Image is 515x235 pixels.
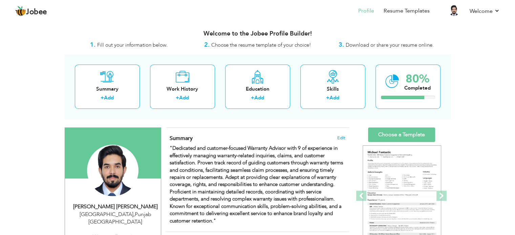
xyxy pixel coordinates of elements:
span: Edit [337,136,345,140]
div: Completed [404,85,431,92]
div: Work History [155,86,210,93]
strong: "Dedicated and customer-focused Warranty Advisor with 9 of experience in effectively managing war... [170,145,343,224]
a: Add [104,94,114,101]
img: jobee.io [15,6,26,17]
span: Choose the resume template of your choice! [211,42,311,48]
div: Education [231,86,285,93]
a: Jobee [15,6,47,17]
a: Welcome [470,7,500,15]
strong: 3. [339,41,344,49]
div: 80% [404,73,431,85]
span: Download or share your resume online. [346,42,434,48]
h3: Welcome to the Jobee Profile Builder! [65,30,451,37]
a: Profile [358,7,374,15]
label: + [176,94,179,101]
span: Summary [170,135,193,142]
label: + [326,94,329,101]
h4: Adding a summary is a quick and easy way to highlight your experience and interests. [170,135,345,142]
a: Add [254,94,264,101]
a: Add [329,94,339,101]
a: Resume Templates [384,7,430,15]
img: Profile Img [449,5,459,16]
img: SYED ESHAN MUNAWAR ALI [87,145,138,196]
div: Summary [80,86,134,93]
span: Fill out your information below. [97,42,168,48]
div: Skills [306,86,360,93]
div: [GEOGRAPHIC_DATA] Punjab [GEOGRAPHIC_DATA] [70,211,161,226]
a: Choose a Template [368,127,435,142]
strong: 1. [90,41,95,49]
label: + [251,94,254,101]
label: + [101,94,104,101]
a: Add [179,94,189,101]
strong: 2. [204,41,210,49]
span: Jobee [26,8,47,16]
span: , [133,211,135,218]
div: [PERSON_NAME] [PERSON_NAME] [70,203,161,211]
